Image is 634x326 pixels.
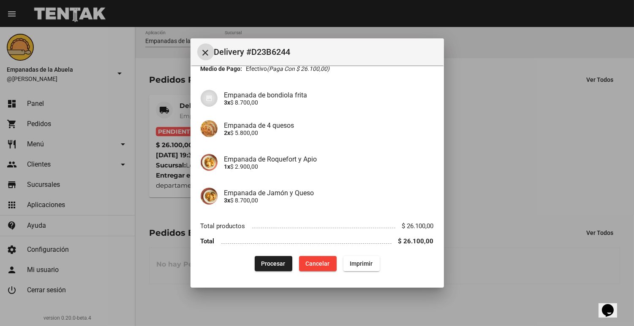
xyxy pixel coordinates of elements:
button: Imprimir [343,256,380,271]
p: $ 8.700,00 [224,99,434,106]
i: (Paga con $ 26.100,00) [267,65,329,72]
img: 07c47add-75b0-4ce5-9aba-194f44787723.jpg [201,90,218,107]
p: $ 8.700,00 [224,197,434,204]
span: Imprimir [350,260,373,267]
iframe: chat widget [599,292,626,318]
button: Cerrar [197,43,214,60]
mat-icon: Cerrar [201,48,211,58]
h4: Empanada de bondiola frita [224,91,434,99]
li: Total $ 26.100,00 [201,234,434,249]
span: Efectivo [246,65,329,73]
img: 363ca94e-5ed4-4755-8df0-ca7d50f4a994.jpg [201,120,218,137]
p: $ 2.900,00 [224,163,434,170]
strong: Medio de Pago: [201,65,242,73]
b: 3x [224,197,231,204]
b: 2x [224,129,231,136]
li: Total productos $ 26.100,00 [201,218,434,234]
button: Cancelar [299,256,337,271]
b: 3x [224,99,231,106]
h4: Empanada de Jamón y Queso [224,189,434,197]
span: Procesar [261,260,286,267]
b: 1x [224,163,231,170]
img: 72c15bfb-ac41-4ae4-a4f2-82349035ab42.jpg [201,188,218,205]
img: d59fadef-f63f-4083-8943-9e902174ec49.jpg [201,154,218,171]
p: $ 5.800,00 [224,129,434,136]
h4: Empanada de 4 quesos [224,121,434,129]
span: Cancelar [306,260,330,267]
button: Procesar [255,256,292,271]
h4: Empanada de Roquefort y Apio [224,155,434,163]
span: Delivery #D23B6244 [214,45,437,59]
